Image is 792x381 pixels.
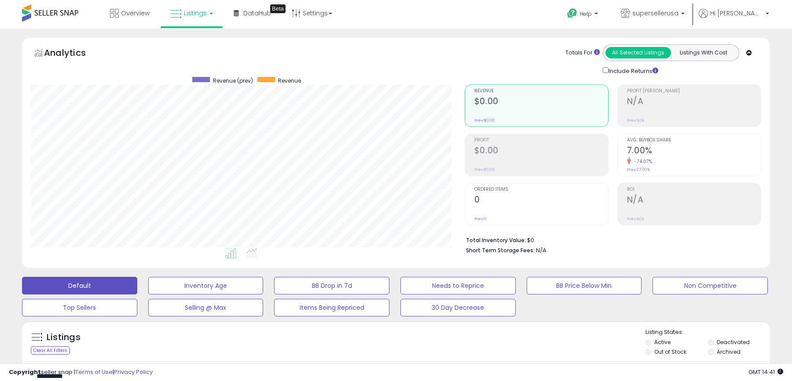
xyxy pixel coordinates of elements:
small: Prev: $0.00 [474,167,495,172]
span: Revenue [278,77,301,84]
button: 30 Day Decrease [400,299,516,316]
button: BB Price Below Min [527,277,642,294]
span: ROI [627,187,761,192]
h2: $0.00 [474,145,608,157]
p: Listing States: [645,328,770,337]
button: Default [22,277,137,294]
h2: $0.00 [474,96,608,108]
h2: 7.00% [627,145,761,157]
button: Inventory Age [148,277,264,294]
span: Help [580,10,592,18]
button: Items Being Repriced [274,299,389,316]
button: Selling @ Max [148,299,264,316]
b: Total Inventory Value: [466,236,526,244]
span: Overview [121,9,150,18]
h2: 0 [474,195,608,207]
button: Needs to Reprice [400,277,516,294]
div: Tooltip anchor [270,4,286,13]
button: Non Competitive [653,277,768,294]
span: Profit [PERSON_NAME] [627,89,761,94]
label: Active [654,338,671,346]
span: Profit [474,138,608,143]
h2: N/A [627,96,761,108]
span: Revenue (prev) [213,77,253,84]
small: Prev: $0.00 [474,118,495,123]
span: Hi [PERSON_NAME] [710,9,763,18]
h5: Analytics [44,47,103,61]
span: DataHub [243,9,271,18]
div: Totals For [565,49,600,57]
button: BB Drop in 7d [274,277,389,294]
label: Deactivated [717,338,750,346]
small: Prev: 27.00% [627,167,650,172]
span: N/A [536,246,546,254]
h5: Listings [47,331,81,344]
button: Listings With Cost [671,47,736,58]
small: Prev: N/A [627,118,644,123]
span: Revenue [474,89,608,94]
b: Short Term Storage Fees: [466,247,535,254]
a: Terms of Use [75,368,113,376]
strong: Copyright [9,368,41,376]
div: Include Returns [596,65,669,76]
button: All Selected Listings [605,47,671,58]
h2: N/A [627,195,761,207]
small: -74.07% [631,158,653,165]
div: seller snap | | [9,368,153,377]
small: Prev: 0 [474,216,487,221]
span: supersellerusa [632,9,678,18]
div: Clear All Filters [31,346,70,355]
label: Archived [717,348,741,356]
li: $0 [466,234,755,245]
span: Avg. Buybox Share [627,138,761,143]
label: Out of Stock [654,348,686,356]
span: Listings [184,9,207,18]
span: Ordered Items [474,187,608,192]
button: Top Sellers [22,299,137,316]
i: Get Help [567,8,578,19]
span: 2025-09-8 14:41 GMT [748,368,783,376]
a: Help [560,1,607,29]
a: Privacy Policy [114,368,153,376]
a: Hi [PERSON_NAME] [699,9,769,29]
small: Prev: N/A [627,216,644,221]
